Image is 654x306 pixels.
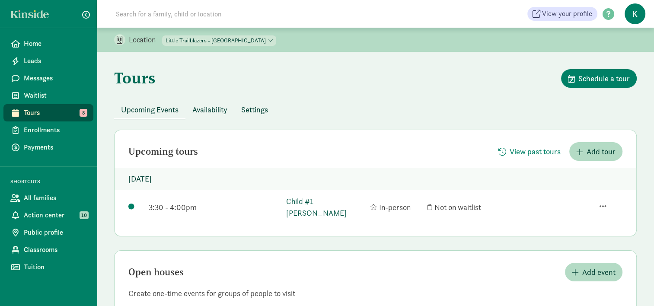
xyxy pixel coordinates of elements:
span: Add event [582,266,616,278]
span: Leads [24,56,86,66]
span: 10 [80,211,89,219]
button: Add tour [569,142,622,161]
h1: Tours [114,69,156,86]
span: Upcoming Events [121,104,179,115]
iframe: Chat Widget [611,265,654,306]
span: Action center [24,210,86,220]
button: Settings [234,100,275,119]
button: Add event [565,263,622,281]
a: Home [3,35,93,52]
span: Availability [192,104,227,115]
h2: Open houses [128,267,184,277]
a: Child #1 [PERSON_NAME] [286,195,366,219]
button: Upcoming Events [114,100,185,119]
span: Public profile [24,227,86,238]
input: Search for a family, child or location [111,5,353,22]
span: Waitlist [24,90,86,101]
a: Leads [3,52,93,70]
span: Tours [24,108,86,118]
span: 8 [80,109,87,117]
span: Enrollments [24,125,86,135]
h2: Upcoming tours [128,147,198,157]
button: Availability [185,100,234,119]
a: Classrooms [3,241,93,258]
span: View your profile [542,9,592,19]
a: Tuition [3,258,93,276]
div: In-person [370,201,423,213]
span: Payments [24,142,86,153]
button: View past tours [491,142,568,161]
a: View your profile [527,7,597,21]
span: Tuition [24,262,86,272]
a: Messages [3,70,93,87]
a: All families [3,189,93,207]
a: Waitlist [3,87,93,104]
a: Payments [3,139,93,156]
span: K [625,3,645,24]
p: Location [129,35,162,45]
span: Classrooms [24,245,86,255]
a: Public profile [3,224,93,241]
p: Create one-time events for groups of people to visit [115,288,636,299]
span: Schedule a tour [578,73,630,84]
span: Settings [241,104,268,115]
a: Enrollments [3,121,93,139]
p: [DATE] [115,168,636,190]
div: 3:30 - 4:00pm [149,201,282,213]
a: Tours 8 [3,104,93,121]
span: All families [24,193,86,203]
span: View past tours [510,146,561,157]
div: Not on waitlist [427,201,507,213]
button: Schedule a tour [561,69,637,88]
span: Add tour [587,146,616,157]
a: Action center 10 [3,207,93,224]
span: Messages [24,73,86,83]
a: View past tours [491,147,568,157]
span: Home [24,38,86,49]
